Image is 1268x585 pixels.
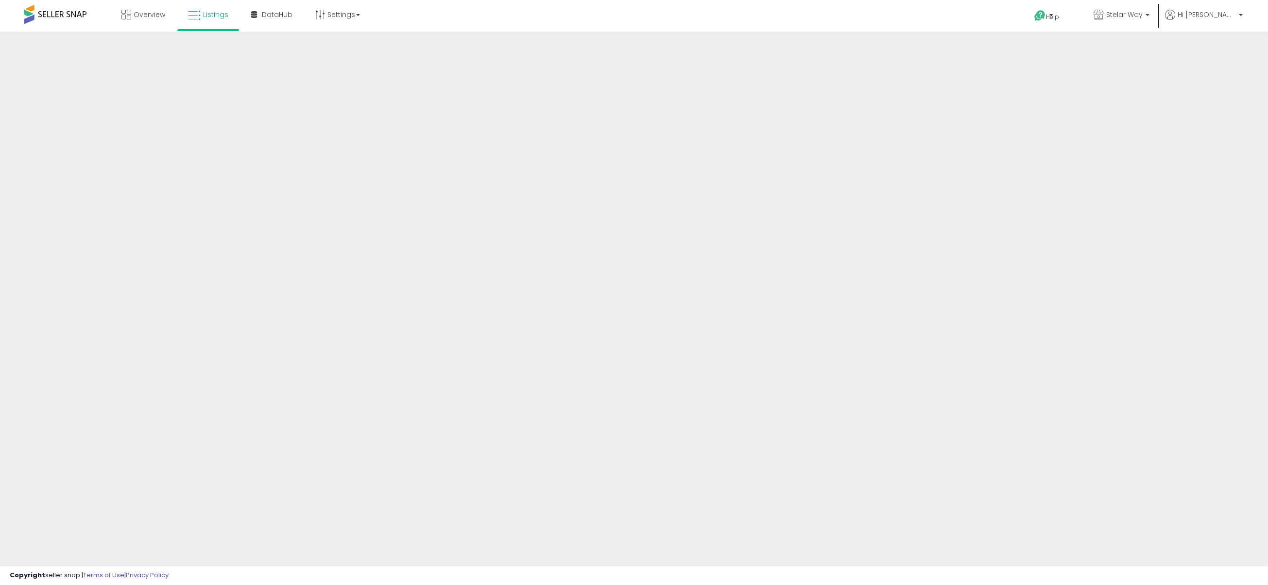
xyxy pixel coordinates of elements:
[203,10,228,19] span: Listings
[1034,10,1046,22] i: Get Help
[1165,10,1243,32] a: Hi [PERSON_NAME]
[262,10,292,19] span: DataHub
[134,10,165,19] span: Overview
[1106,10,1143,19] span: Stelar Way
[1027,2,1078,32] a: Help
[1178,10,1236,19] span: Hi [PERSON_NAME]
[1046,13,1059,21] span: Help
